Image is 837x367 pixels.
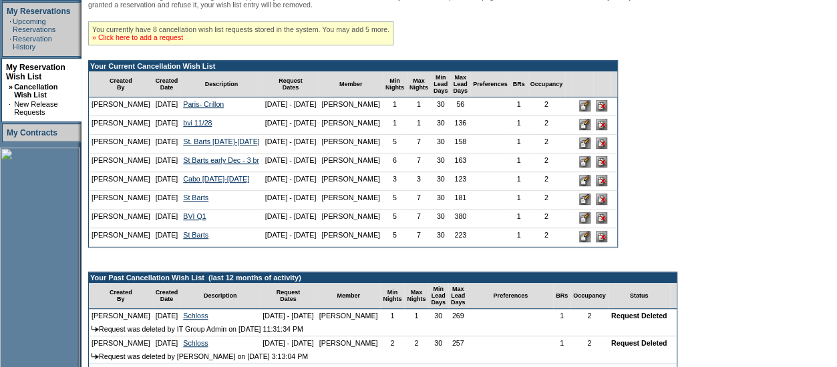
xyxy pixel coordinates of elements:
td: [PERSON_NAME] [319,210,383,228]
td: [PERSON_NAME] [319,172,383,191]
td: 2 [528,116,566,135]
td: [DATE] [153,97,181,116]
td: 30 [431,210,451,228]
td: 30 [431,191,451,210]
a: New Release Requests [14,100,57,116]
td: 5 [383,135,407,153]
td: 30 [431,172,451,191]
td: 136 [450,116,470,135]
td: Occupancy [570,283,609,309]
td: [PERSON_NAME] [319,191,383,210]
input: Delete this Request [596,119,607,130]
td: [DATE] [153,172,181,191]
td: 5 [383,228,407,247]
td: Max Lead Days [450,71,470,97]
input: Edit this Request [579,175,591,186]
td: 380 [450,210,470,228]
nobr: [DATE] - [DATE] [263,312,314,320]
td: 123 [450,172,470,191]
td: [PERSON_NAME] [319,116,383,135]
td: [PERSON_NAME] [319,135,383,153]
td: Member [319,71,383,97]
td: BRs [553,283,570,309]
td: 2 [528,210,566,228]
td: 2 [404,336,428,350]
a: My Reservation Wish List [6,63,65,81]
a: St Barts [183,194,208,202]
td: 7 [407,228,431,247]
td: 1 [510,153,527,172]
td: 1 [510,135,527,153]
td: 257 [448,336,468,350]
td: 1 [407,116,431,135]
td: Description [180,283,260,309]
td: [PERSON_NAME] [89,191,153,210]
a: Reservation History [13,35,52,51]
td: 2 [528,135,566,153]
td: 3 [383,172,407,191]
td: 5 [383,210,407,228]
a: » Click here to add a request [92,33,183,41]
td: Description [180,71,262,97]
a: Cabo [DATE]-[DATE] [183,175,249,183]
td: 30 [431,135,451,153]
td: [DATE] [153,135,181,153]
input: Delete this Request [596,137,607,149]
td: Request was deleted by [PERSON_NAME] on [DATE] 3:13:04 PM [89,350,677,364]
td: 269 [448,309,468,322]
td: 1 [510,228,527,247]
td: Max Nights [404,283,428,309]
td: Status [609,283,670,309]
img: arrow.gif [92,326,99,332]
td: 30 [431,116,451,135]
td: 1 [553,336,570,350]
td: Your Past Cancellation Wish List (last 12 months of activity) [89,272,677,283]
td: 2 [528,97,566,116]
input: Delete this Request [596,194,607,205]
div: You currently have 8 cancellation wish list requests stored in the system. You may add 5 more. [88,21,393,45]
nobr: [DATE] - [DATE] [263,339,314,347]
input: Edit this Request [579,100,591,111]
td: [PERSON_NAME] [89,309,153,322]
td: [PERSON_NAME] [317,336,381,350]
td: 2 [570,309,609,322]
td: Created Date [153,71,181,97]
nobr: [DATE] - [DATE] [265,156,317,164]
b: » [9,83,13,91]
a: St Barts early Dec - 3 br [183,156,259,164]
nobr: [DATE] - [DATE] [265,194,317,202]
input: Edit this Request [579,156,591,167]
a: Upcoming Reservations [13,17,55,33]
td: [PERSON_NAME] [319,97,383,116]
td: 1 [380,309,404,322]
td: [PERSON_NAME] [89,210,153,228]
td: 6 [383,153,407,172]
td: 163 [450,153,470,172]
td: [DATE] [153,228,181,247]
nobr: [DATE] - [DATE] [265,100,317,108]
td: 181 [450,191,470,210]
td: 2 [528,191,566,210]
a: Schloss [183,312,208,320]
td: [PERSON_NAME] [89,97,153,116]
input: Edit this Request [579,137,591,149]
td: Created By [89,71,153,97]
td: [DATE] [153,210,181,228]
td: Min Lead Days [431,71,451,97]
td: 7 [407,153,431,172]
a: Schloss [183,339,208,347]
td: Min Nights [380,283,404,309]
td: 1 [510,97,527,116]
nobr: Request Deleted [611,339,667,347]
a: St. Barts [DATE]-[DATE] [183,137,259,145]
td: Occupancy [528,71,566,97]
td: · [9,35,11,51]
td: [PERSON_NAME] [319,228,383,247]
td: 1 [383,97,407,116]
td: [DATE] [153,191,181,210]
td: [PERSON_NAME] [89,336,153,350]
td: 1 [383,116,407,135]
td: [PERSON_NAME] [89,228,153,247]
td: · [9,100,13,116]
td: 7 [407,191,431,210]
